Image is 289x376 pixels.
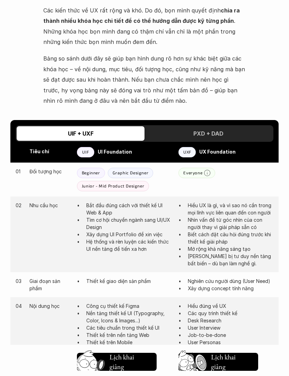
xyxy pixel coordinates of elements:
p: 02 [16,202,23,209]
p: Beginner [82,170,100,175]
p: Các tiêu chuẩn trong thiết kế UI [86,324,172,331]
p: [PERSON_NAME] bị tư duy nền tảng bất biến – dù bạn làm nghề gì. [188,253,273,267]
p: Xây dựng UI Portfolio để xin việc [86,231,172,238]
h5: Lịch khai giảng [211,352,237,372]
p: UXF [183,149,191,154]
p: Nội dung học [29,302,70,310]
p: Nhu cầu học [29,202,70,209]
p: UIF [82,149,89,154]
p: Thiết kế giao diện sản phẩm [86,277,172,285]
p: Everyone [183,170,202,175]
p: Graphic Designer [113,170,149,175]
p: Giai đoạn sản phẩm [29,277,70,292]
p: Bảng so sánh dưới đây sẽ giúp bạn hình dung rõ hơn sự khác biệt giữa các khóa học – về nội dung, ... [43,53,246,106]
h3: PXD + DAD [193,130,224,137]
p: Bắt đầu đúng cách với thiết kế UI Web & App [86,202,172,216]
p: Tìm cơ hội chuyển ngành sang UI/UX Design [86,216,172,231]
p: Các quy trình thiết kế [188,310,273,317]
p: Nghiên cứu người dùng (User Need) [188,277,273,285]
p: Đối tượng học [29,168,70,175]
p: Hiểu đúng về UX [188,302,273,310]
p: 03 [16,277,23,285]
strong: UI Foundation [98,149,132,155]
a: Lịch khai giảng [178,350,258,371]
h5: Lịch khai giảng [110,352,135,372]
p: Desk Research [188,317,273,324]
p: Junior - Mid Product Designer [82,183,144,188]
p: Hệ thống và rèn luyện các kiến thức UI nền tảng để tiến xa hơn [86,238,172,253]
p: Thiết kế trên nền tảng Web [86,331,172,339]
a: Lịch khai giảng [77,350,157,371]
p: Job-to-be-done [188,331,273,339]
p: Xây dựng concept tính năng [188,285,273,292]
p: Nền tảng thiết kế UI (Typography, Color, Icons & Images...) [86,310,172,324]
p: Nhìn vấn đề từ góc nhìn của con người thay vì giải pháp sẵn có [188,216,273,231]
p: Các kiến thức về UX rất rộng và khó. Do đó, bọn mình quyết định . Những khóa học bọn mình đang có... [43,5,246,47]
button: Lịch khai giảng [77,353,157,371]
h3: UIF + UXF [68,130,94,137]
p: Thiết kế trên Mobile [86,339,172,346]
strong: Tiêu chí [29,148,49,154]
p: Công cụ thiết kế Figma [86,302,172,310]
p: Hiểu UX là gì, và vì sao nó cần trong mọi lĩnh vực liên quan đến con người [188,202,273,216]
p: User Personas [188,339,273,346]
p: 01 [16,168,23,175]
button: Lịch khai giảng [178,353,258,371]
p: Mở rộng khả năng sáng tạo [188,245,273,253]
p: 04 [16,302,23,310]
p: User Interview [188,324,273,331]
p: Biết cách đặt câu hỏi đúng trước khi thiết kế giải pháp [188,231,273,245]
strong: UX Foundation [199,149,236,155]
